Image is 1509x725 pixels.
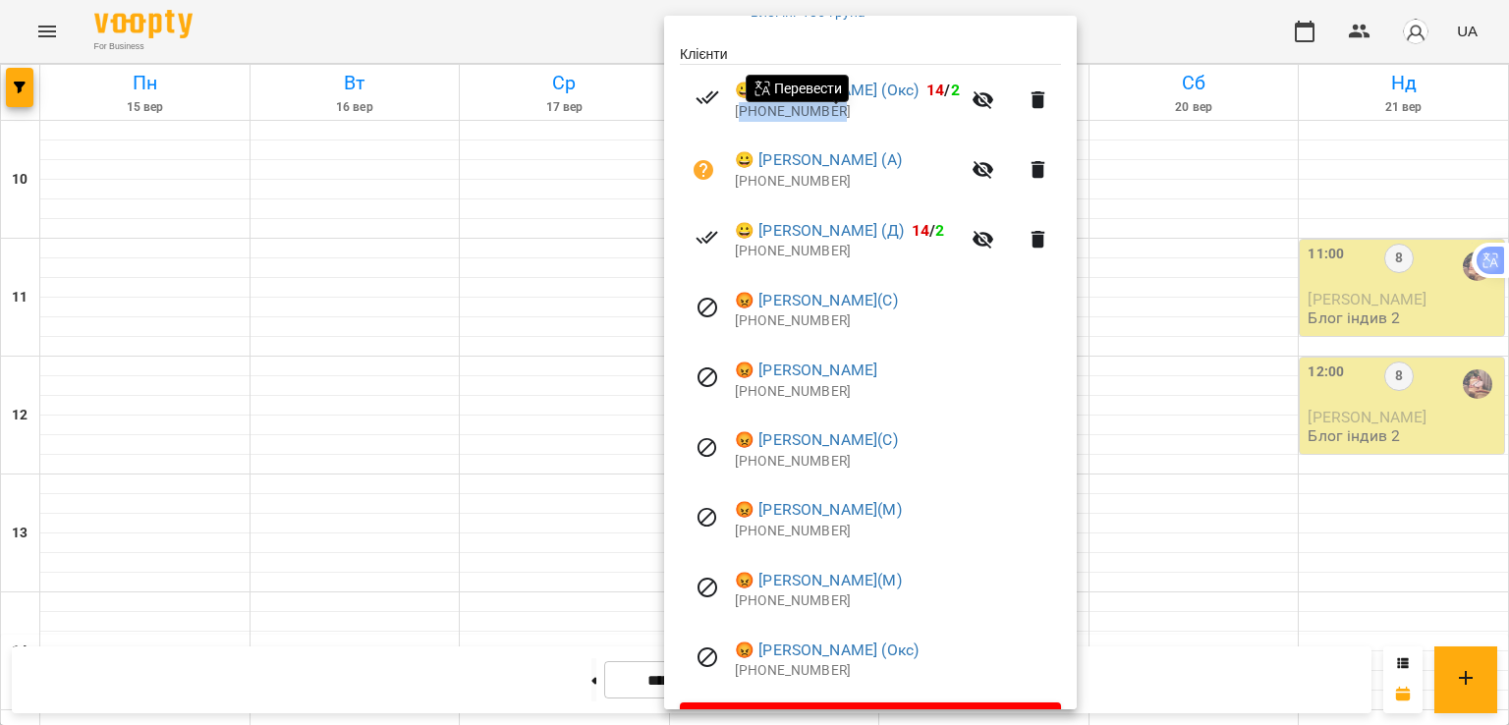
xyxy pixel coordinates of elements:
a: 😡 [PERSON_NAME](С) [735,289,898,312]
a: 😀 [PERSON_NAME] (Д) [735,219,904,243]
a: 😡 [PERSON_NAME] [735,359,877,382]
p: [PHONE_NUMBER] [735,522,1061,541]
svg: Візит скасовано [696,506,719,530]
p: [PHONE_NUMBER] [735,452,1061,472]
svg: Візит сплачено [696,85,719,109]
svg: Візит скасовано [696,296,719,319]
button: Візит ще не сплачено. Додати оплату? [680,146,727,194]
b: / [912,221,945,240]
svg: Візит скасовано [696,645,719,669]
svg: Візит скасовано [696,576,719,599]
a: 😡 [PERSON_NAME](С) [735,428,898,452]
svg: Візит скасовано [696,436,719,460]
a: 😀 [PERSON_NAME] (А) [735,148,902,172]
p: [PHONE_NUMBER] [735,172,960,192]
span: 14 [912,221,929,240]
a: 😡 [PERSON_NAME](М) [735,569,902,592]
p: [PHONE_NUMBER] [735,242,960,261]
span: 2 [951,81,960,99]
p: [PHONE_NUMBER] [735,102,960,122]
b: / [926,81,960,99]
span: 2 [935,221,944,240]
a: 😡 [PERSON_NAME] (Окс) [735,639,919,662]
a: 😡 [PERSON_NAME](М) [735,498,902,522]
ul: Клієнти [680,44,1061,702]
svg: Візит сплачено [696,226,719,250]
p: [PHONE_NUMBER] [735,382,1061,402]
p: [PHONE_NUMBER] [735,661,1061,681]
span: 14 [926,81,944,99]
p: [PHONE_NUMBER] [735,591,1061,611]
p: [PHONE_NUMBER] [735,311,1061,331]
a: 😀 [PERSON_NAME] (Окс) [735,79,919,102]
